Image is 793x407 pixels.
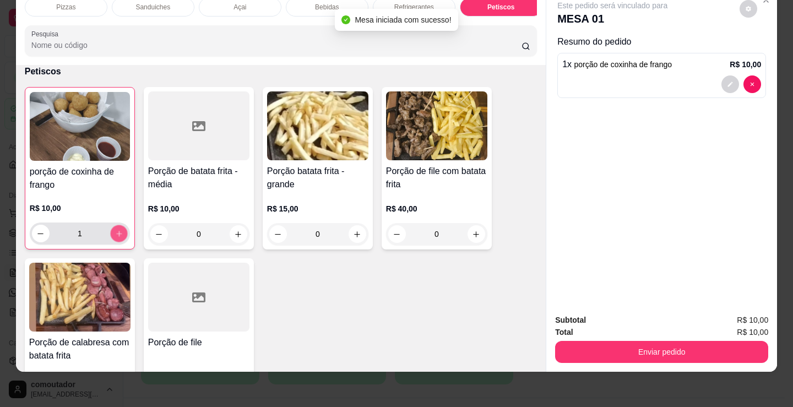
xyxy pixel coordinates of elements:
[721,75,739,93] button: decrease-product-quantity
[135,3,170,12] p: Sanduiches
[29,263,131,332] img: product-image
[386,203,487,214] p: R$ 40,00
[562,58,672,71] p: 1 x
[148,165,249,191] h4: Porção de batata frita - média
[574,60,672,69] span: porção de coxinha de frango
[148,336,249,349] h4: Porção de file
[555,316,586,324] strong: Subtotal
[737,326,768,338] span: R$ 10,00
[743,75,761,93] button: decrease-product-quantity
[32,225,50,242] button: decrease-product-quantity
[269,225,287,243] button: decrease-product-quantity
[29,336,131,362] h4: Porção de calabresa com batata frita
[557,11,667,26] p: MESA 01
[230,225,247,243] button: increase-product-quantity
[267,165,368,191] h4: Porção batata frita - grande
[315,3,339,12] p: Bebidas
[349,225,366,243] button: increase-product-quantity
[30,203,130,214] p: R$ 10,00
[394,3,434,12] p: Refrigerantes
[110,225,127,242] button: increase-product-quantity
[487,3,514,12] p: Petiscos
[56,3,75,12] p: Pizzas
[468,225,485,243] button: increase-product-quantity
[386,165,487,191] h4: Porção de file com batata frita
[555,341,768,363] button: Enviar pedido
[148,203,249,214] p: R$ 10,00
[388,225,406,243] button: decrease-product-quantity
[737,314,768,326] span: R$ 10,00
[267,91,368,160] img: product-image
[557,35,766,48] p: Resumo do pedido
[355,15,451,24] span: Mesa iniciada com sucesso!
[31,29,62,39] label: Pesquisa
[233,3,246,12] p: Açai
[30,92,130,161] img: product-image
[31,40,522,51] input: Pesquisa
[150,225,168,243] button: decrease-product-quantity
[267,203,368,214] p: R$ 15,00
[30,165,130,192] h4: porção de coxinha de frango
[555,328,573,337] strong: Total
[730,59,761,70] p: R$ 10,00
[341,15,350,24] span: check-circle
[25,65,537,78] p: Petiscos
[386,91,487,160] img: product-image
